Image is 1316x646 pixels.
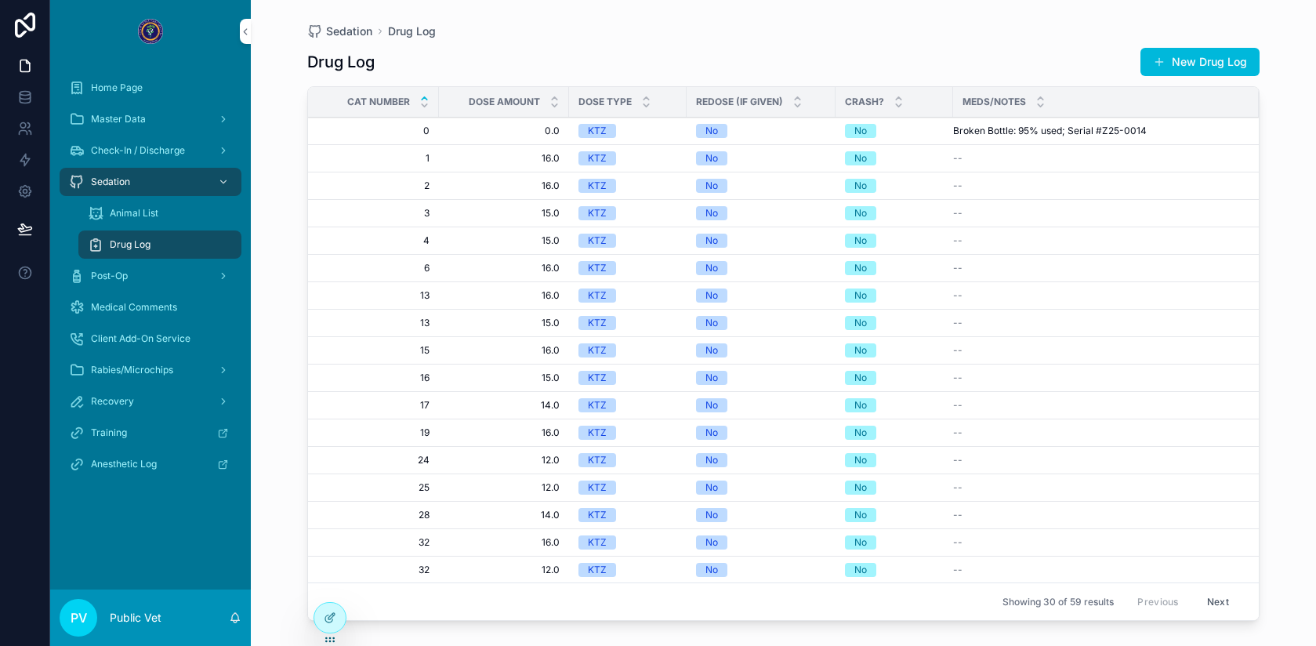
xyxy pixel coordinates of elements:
div: No [705,508,718,522]
div: No [705,535,718,550]
button: Next [1196,590,1240,614]
span: -- [953,152,963,165]
div: No [854,398,867,412]
a: No [845,371,944,385]
div: KTZ [588,508,607,522]
span: Cat Number [347,96,410,108]
a: Medical Comments [60,293,241,321]
span: Crash? [845,96,884,108]
span: 1 [327,152,430,165]
a: 15.0 [448,317,560,329]
a: No [845,234,944,248]
a: Broken Bottle: 95% used; Serial #Z25-0014 [953,125,1240,137]
a: 0.0 [448,125,560,137]
span: 15 [327,344,430,357]
a: KTZ [578,206,677,220]
div: No [854,261,867,275]
a: 32 [327,536,430,549]
a: Training [60,419,241,447]
a: No [845,535,944,550]
a: 15.0 [448,372,560,384]
a: Recovery [60,387,241,416]
a: No [696,481,826,495]
div: No [705,563,718,577]
span: Broken Bottle: 95% used; Serial #Z25-0014 [953,125,1147,137]
a: 4 [327,234,430,247]
a: 19 [327,426,430,439]
a: -- [953,509,1240,521]
span: PV [71,608,87,627]
a: 32 [327,564,430,576]
span: Drug Log [110,238,150,251]
span: Post-Op [91,270,128,282]
a: 14.0 [448,399,560,412]
a: Home Page [60,74,241,102]
span: -- [953,536,963,549]
a: -- [953,207,1240,220]
a: -- [953,152,1240,165]
a: KTZ [578,426,677,440]
a: -- [953,536,1240,549]
a: No [696,234,826,248]
span: -- [953,399,963,412]
a: No [696,371,826,385]
div: No [854,179,867,193]
a: 17 [327,399,430,412]
a: 12.0 [448,454,560,466]
a: 16.0 [448,180,560,192]
a: KTZ [578,151,677,165]
a: KTZ [578,343,677,357]
div: No [854,343,867,357]
p: Public Vet [110,610,161,626]
span: Medical Comments [91,301,177,314]
a: No [845,151,944,165]
span: 13 [327,289,430,302]
a: 14.0 [448,509,560,521]
a: No [696,316,826,330]
a: No [696,398,826,412]
span: Recovery [91,395,134,408]
div: No [705,179,718,193]
button: New Drug Log [1140,48,1260,76]
span: -- [953,509,963,521]
span: 16.0 [448,536,560,549]
div: scrollable content [50,63,251,499]
div: KTZ [588,206,607,220]
span: Sedation [326,24,372,39]
span: 16.0 [448,152,560,165]
a: -- [953,317,1240,329]
div: No [854,508,867,522]
span: -- [953,344,963,357]
a: No [845,261,944,275]
a: No [696,426,826,440]
a: KTZ [578,508,677,522]
div: KTZ [588,316,607,330]
span: Dose Type [578,96,632,108]
div: No [705,206,718,220]
div: No [705,426,718,440]
a: 16.0 [448,426,560,439]
div: KTZ [588,371,607,385]
a: KTZ [578,124,677,138]
div: No [854,481,867,495]
a: 0 [327,125,430,137]
span: Anesthetic Log [91,458,157,470]
a: 15.0 [448,234,560,247]
span: Drug Log [388,24,436,39]
span: -- [953,262,963,274]
a: KTZ [578,234,677,248]
a: 12.0 [448,481,560,494]
span: Rabies/Microchips [91,364,173,376]
span: 28 [327,509,430,521]
div: No [705,453,718,467]
a: No [696,261,826,275]
div: KTZ [588,535,607,550]
a: KTZ [578,481,677,495]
